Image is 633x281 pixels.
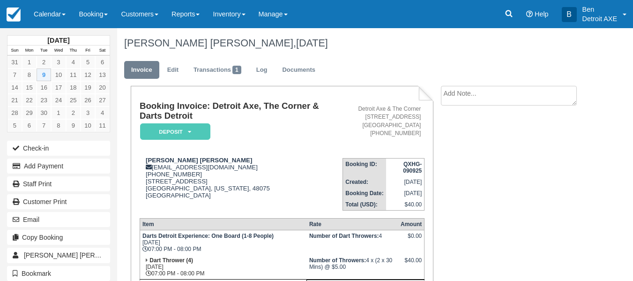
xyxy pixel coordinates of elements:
[66,119,81,132] a: 9
[95,106,110,119] a: 4
[81,56,95,68] a: 5
[140,219,306,230] th: Item
[7,194,110,209] a: Customer Print
[51,56,66,68] a: 3
[7,141,110,156] button: Check-in
[124,61,159,79] a: Invoice
[275,61,322,79] a: Documents
[346,105,421,137] address: Detroit Axe & The Corner [STREET_ADDRESS] [GEOGRAPHIC_DATA] [PHONE_NUMBER]
[22,81,37,94] a: 15
[7,106,22,119] a: 28
[160,61,186,79] a: Edit
[124,38,585,49] h1: [PERSON_NAME] [PERSON_NAME],
[7,94,22,106] a: 21
[401,257,422,271] div: $40.00
[66,106,81,119] a: 2
[582,5,617,14] p: Ben
[343,188,386,199] th: Booking Date:
[296,37,328,49] span: [DATE]
[7,212,110,227] button: Email
[47,37,69,44] strong: [DATE]
[22,106,37,119] a: 29
[51,81,66,94] a: 17
[66,94,81,106] a: 25
[95,56,110,68] a: 6
[81,106,95,119] a: 3
[140,255,306,280] td: [DATE] 07:00 PM - 08:00 PM
[37,56,51,68] a: 2
[562,7,577,22] div: B
[22,94,37,106] a: 22
[37,106,51,119] a: 30
[37,81,51,94] a: 16
[66,46,81,56] th: Thu
[149,257,193,264] strong: Dart Thrower (4)
[309,257,366,264] strong: Number of Throwers
[7,8,21,22] img: checkfront-main-nav-mini-logo.png
[22,56,37,68] a: 1
[81,94,95,106] a: 26
[526,11,533,17] i: Help
[37,119,51,132] a: 7
[7,266,110,281] button: Bookmark
[37,94,51,106] a: 23
[401,233,422,247] div: $0.00
[582,14,617,23] p: Detroit AXE
[7,56,22,68] a: 31
[37,46,51,56] th: Tue
[249,61,275,79] a: Log
[307,255,398,280] td: 4 x (2 x 30 Mins) @ $5.00
[140,123,207,140] a: Deposit
[7,46,22,56] th: Sun
[343,176,386,188] th: Created:
[95,68,110,81] a: 13
[81,68,95,81] a: 12
[7,159,110,174] button: Add Payment
[7,119,22,132] a: 5
[95,81,110,94] a: 20
[51,46,66,56] th: Wed
[140,101,343,121] h1: Booking Invoice: Detroit Axe, The Corner & Darts Detroit
[7,248,110,263] a: [PERSON_NAME] [PERSON_NAME]
[7,68,22,81] a: 7
[22,119,37,132] a: 6
[37,68,51,81] a: 9
[24,251,134,259] span: [PERSON_NAME] [PERSON_NAME]
[7,81,22,94] a: 14
[142,233,274,239] strong: Darts Detroit Experience: One Board (1-8 People)
[81,119,95,132] a: 10
[66,68,81,81] a: 11
[309,233,379,239] strong: Number of Dart Throwers
[81,81,95,94] a: 19
[140,230,306,255] td: [DATE] 07:00 PM - 08:00 PM
[95,46,110,56] th: Sat
[232,66,241,74] span: 1
[343,158,386,176] th: Booking ID:
[140,123,210,140] em: Deposit
[386,199,424,211] td: $40.00
[95,94,110,106] a: 27
[7,176,110,191] a: Staff Print
[307,219,398,230] th: Rate
[95,119,110,132] a: 11
[186,61,248,79] a: Transactions1
[386,188,424,199] td: [DATE]
[7,230,110,245] button: Copy Booking
[343,199,386,211] th: Total (USD):
[398,219,424,230] th: Amount
[66,56,81,68] a: 4
[535,10,549,18] span: Help
[51,119,66,132] a: 8
[22,46,37,56] th: Mon
[307,230,398,255] td: 4
[22,68,37,81] a: 8
[66,81,81,94] a: 18
[51,68,66,81] a: 10
[403,161,422,174] strong: QXHG-090925
[81,46,95,56] th: Fri
[146,157,252,164] strong: [PERSON_NAME] [PERSON_NAME]
[386,176,424,188] td: [DATE]
[140,157,343,211] div: [EMAIL_ADDRESS][DOMAIN_NAME] [PHONE_NUMBER] [STREET_ADDRESS] [GEOGRAPHIC_DATA], [US_STATE], 48075...
[51,106,66,119] a: 1
[51,94,66,106] a: 24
